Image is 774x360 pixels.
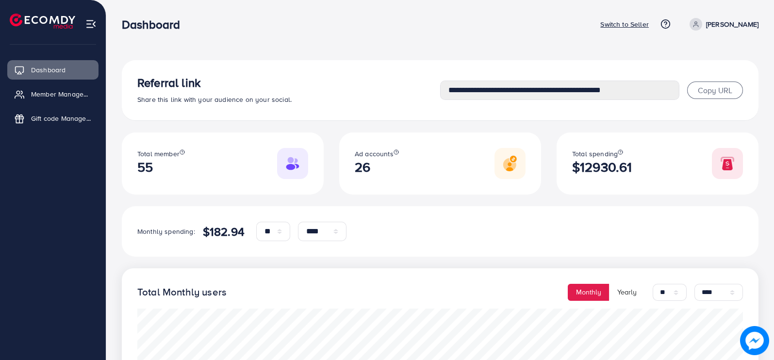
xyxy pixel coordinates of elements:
[137,226,195,237] p: Monthly spending:
[137,76,440,90] h3: Referral link
[712,148,743,179] img: Responsive image
[85,18,97,30] img: menu
[137,159,185,175] h2: 55
[7,84,99,104] a: Member Management
[686,18,758,31] a: [PERSON_NAME]
[31,114,91,123] span: Gift code Management
[137,286,227,298] h4: Total Monthly users
[137,95,292,104] span: Share this link with your audience on your social.
[494,148,526,179] img: Responsive image
[355,149,394,159] span: Ad accounts
[122,17,188,32] h3: Dashboard
[698,85,732,96] span: Copy URL
[7,109,99,128] a: Gift code Management
[137,149,180,159] span: Total member
[600,18,649,30] p: Switch to Seller
[687,82,743,99] button: Copy URL
[277,148,308,179] img: Responsive image
[706,18,758,30] p: [PERSON_NAME]
[355,159,399,175] h2: 26
[31,89,91,99] span: Member Management
[31,65,66,75] span: Dashboard
[572,149,618,159] span: Total spending
[203,225,245,239] h4: $182.94
[568,284,609,301] button: Monthly
[7,60,99,80] a: Dashboard
[10,14,75,29] img: logo
[572,159,632,175] h2: $12930.61
[741,327,769,355] img: image
[609,284,645,301] button: Yearly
